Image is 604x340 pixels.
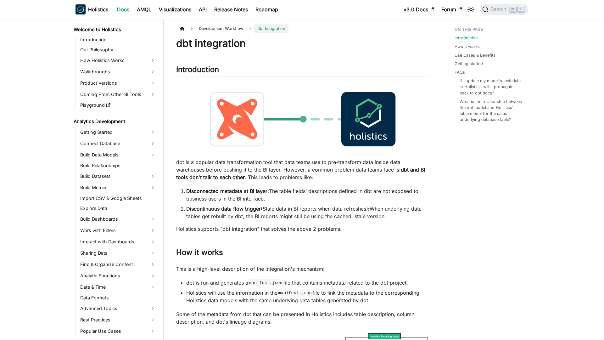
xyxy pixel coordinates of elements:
a: Analytic Functions [78,271,158,281]
h2: Introduction [176,65,429,77]
strong: : [368,206,370,212]
a: If I update my model's metadata in Holistics, will it propagate back to dbt docs? [460,78,522,96]
button: Search (Ctrl+K) [480,4,528,15]
a: HolisticsHolistics [75,4,108,14]
kbd: K [518,6,524,12]
a: Interact with Dashboards [78,237,158,247]
a: Find & Organize Content [78,259,158,269]
a: Coming From Other BI Tools [78,89,158,99]
a: Build Dashboards [78,214,158,224]
code: manifest.json [277,290,312,296]
a: Import CSV & Google Sheets [78,194,158,203]
li: (Stale data in BI reports when data refreshes) When underlying data tables get rebuilt by dbt, th... [186,205,429,220]
a: Build Datasets [78,171,158,181]
a: Docs [113,4,133,14]
img: Holistics [75,4,86,14]
strong: Discontinuous data flow trigger [186,206,261,212]
a: Playground [78,101,158,110]
a: v3.0 Docs [400,4,438,14]
a: Sharing Data [78,248,158,258]
a: Data Formats [78,293,158,302]
a: Use Cases & Benefits [455,52,495,58]
a: Best Practices [78,315,158,325]
a: What is the relationship between the dbt model and Holistics' table model for the same underlying... [460,99,522,123]
a: Introduction [455,35,478,41]
a: Date & Time [78,282,158,292]
b: Holistics [88,6,108,13]
a: FAQs [455,69,465,75]
img: dbt-to-holistics [176,82,429,156]
li: Holistics will use the information in the file to link the metadata to the corresponding Holistic... [186,289,429,304]
a: Explore Data [78,204,158,213]
a: Analytics Development [72,117,158,126]
span: Search [489,7,510,12]
strong: Disconnected metadata at BI layer: [186,188,269,194]
a: Build Metrics [78,183,158,193]
a: Our Philosophy [78,45,158,54]
a: Walkthroughs [78,67,158,77]
a: API [195,4,210,14]
h2: How it works [176,248,429,260]
a: Advanced Topics [78,303,158,314]
a: Forum [438,4,466,14]
nav: Breadcrumbs [176,24,429,33]
span: dbt Integration [254,24,288,33]
a: Introduction [78,35,158,44]
a: Build Relationships [78,161,158,170]
p: Holistics supports "dbt integration" that solves the above 2 problems. [176,225,429,233]
li: dbt is run and generates a file that contains metadata related to the dbt project. [186,279,429,286]
p: This is a high-level description of the integration's mechanism: [176,265,429,273]
a: How it works [455,43,480,49]
a: Getting started [455,61,483,67]
a: Roadmap [252,4,282,14]
li: The table fields’ descriptions defined in dbt are not exposed to business users in the BI interface. [186,187,429,202]
h1: dbt integration [176,37,429,50]
a: Build Data Models [78,150,158,160]
p: dbt is a popular data transformation tool that data teams use to pre-transform data inside data w... [176,158,429,181]
code: manifest.json [248,280,283,286]
a: AMQL [133,4,155,14]
button: Switch between dark and light mode (currently light mode) [466,4,476,14]
p: Some of the metadata from dbt that can be presented in Holistics includes table description, colu... [176,310,429,326]
a: Release Notes [210,4,252,14]
a: Welcome to Holistics [72,25,158,34]
a: Work with Filters [78,225,158,235]
a: Popular Use Cases [78,326,158,336]
a: Home page [176,24,188,33]
a: Getting Started [78,127,158,137]
a: Connect Database [78,139,158,149]
a: Visualizations [155,4,195,14]
nav: Docs sidebar [69,19,164,340]
a: Product Versions [78,78,158,88]
span: Development Workflow [196,24,246,33]
a: How Holistics Works [78,55,158,65]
